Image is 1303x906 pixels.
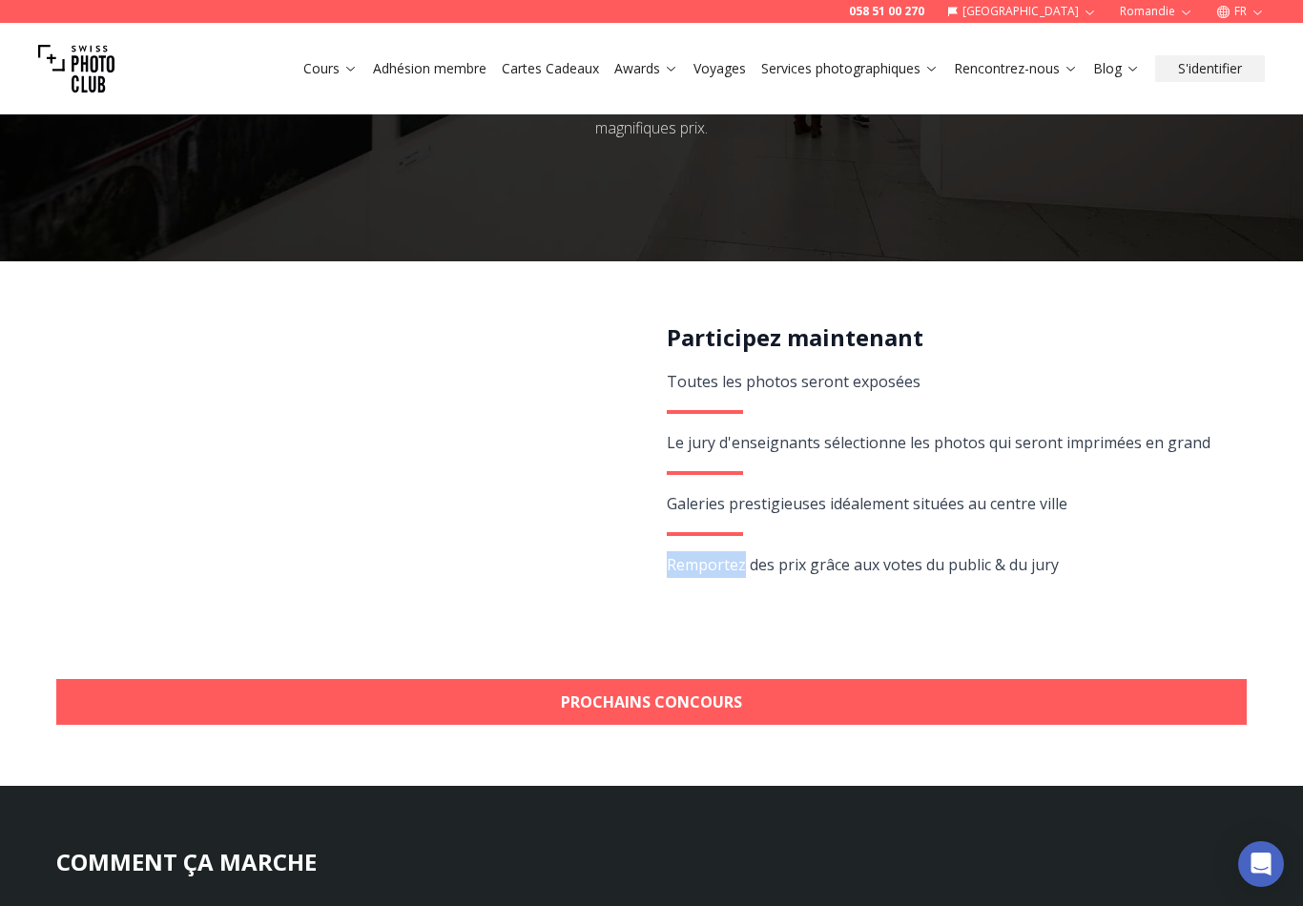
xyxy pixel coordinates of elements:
[56,847,1247,877] h3: COMMENT ÇA MARCHE
[494,55,607,82] button: Cartes Cadeaux
[373,59,486,78] a: Adhésion membre
[667,493,1067,514] span: Galeries prestigieuses idéalement situées au centre ville
[1093,59,1140,78] a: Blog
[686,55,754,82] button: Voyages
[667,432,1210,453] span: Le jury d'enseignants sélectionne les photos qui seront imprimées en grand
[614,59,678,78] a: Awards
[38,31,114,107] img: Swiss photo club
[849,4,924,19] a: 058 51 00 270
[303,59,358,78] a: Cours
[1155,55,1265,82] button: S'identifier
[761,59,939,78] a: Services photographiques
[1238,841,1284,887] div: Open Intercom Messenger
[667,554,1059,575] span: Remportez des prix grâce aux votes du public & du jury
[693,59,746,78] a: Voyages
[392,93,911,139] div: Exposez vos meilleures photos dans une galerie et tentez de gagner des magnifiques prix.
[607,55,686,82] button: Awards
[946,55,1086,82] button: Rencontrez-nous
[296,55,365,82] button: Cours
[502,59,599,78] a: Cartes Cadeaux
[56,679,1247,725] a: Prochains concours
[954,59,1078,78] a: Rencontrez-nous
[365,55,494,82] button: Adhésion membre
[667,322,1225,353] h2: Participez maintenant
[1086,55,1148,82] button: Blog
[754,55,946,82] button: Services photographiques
[667,371,920,392] span: Toutes les photos seront exposées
